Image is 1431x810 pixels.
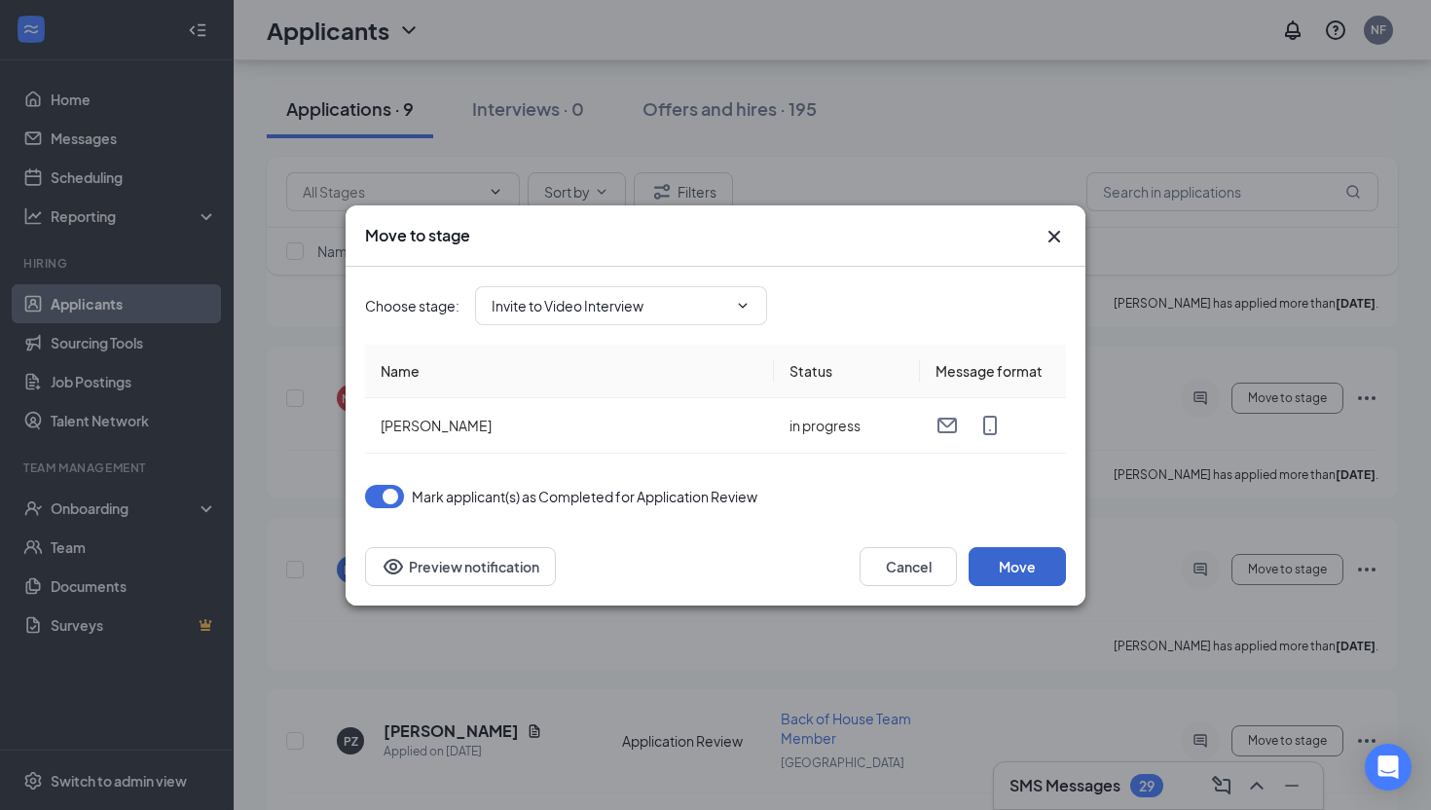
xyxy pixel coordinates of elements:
button: Move [969,547,1066,586]
svg: MobileSms [978,414,1002,437]
button: Close [1043,225,1066,248]
span: [PERSON_NAME] [381,417,492,434]
button: Cancel [860,547,957,586]
svg: Eye [382,555,405,578]
td: in progress [774,398,920,454]
th: Name [365,345,774,398]
th: Status [774,345,920,398]
svg: Email [936,414,959,437]
svg: Cross [1043,225,1066,248]
svg: ChevronDown [735,298,751,313]
span: Mark applicant(s) as Completed for Application Review [412,485,757,508]
span: Choose stage : [365,295,459,316]
th: Message format [920,345,1066,398]
button: Preview notificationEye [365,547,556,586]
h3: Move to stage [365,225,470,246]
div: Open Intercom Messenger [1365,744,1412,791]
